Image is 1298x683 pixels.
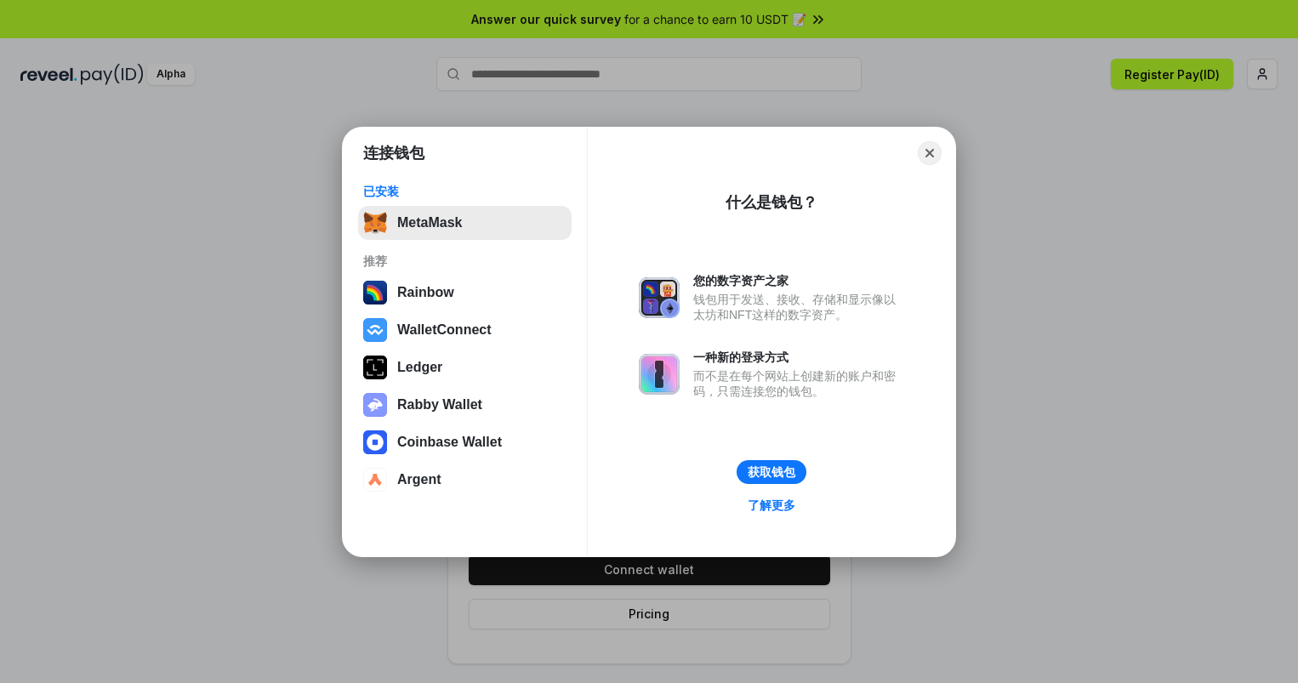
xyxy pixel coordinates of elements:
button: Close [918,141,942,165]
img: svg+xml,%3Csvg%20width%3D%2228%22%20height%3D%2228%22%20viewBox%3D%220%200%2028%2028%22%20fill%3D... [363,430,387,454]
div: Rainbow [397,285,454,300]
button: WalletConnect [358,313,572,347]
div: 一种新的登录方式 [693,350,904,365]
img: svg+xml,%3Csvg%20xmlns%3D%22http%3A%2F%2Fwww.w3.org%2F2000%2Fsvg%22%20fill%3D%22none%22%20viewBox... [639,277,680,318]
button: Rabby Wallet [358,388,572,422]
div: 已安装 [363,184,566,199]
button: Rainbow [358,276,572,310]
img: svg+xml,%3Csvg%20xmlns%3D%22http%3A%2F%2Fwww.w3.org%2F2000%2Fsvg%22%20fill%3D%22none%22%20viewBox... [639,354,680,395]
div: MetaMask [397,215,462,231]
div: 您的数字资产之家 [693,273,904,288]
img: svg+xml,%3Csvg%20width%3D%2228%22%20height%3D%2228%22%20viewBox%3D%220%200%2028%2028%22%20fill%3D... [363,318,387,342]
button: Ledger [358,350,572,384]
button: 获取钱包 [737,460,806,484]
div: 了解更多 [748,498,795,513]
div: 获取钱包 [748,464,795,480]
img: svg+xml,%3Csvg%20xmlns%3D%22http%3A%2F%2Fwww.w3.org%2F2000%2Fsvg%22%20width%3D%2228%22%20height%3... [363,356,387,379]
div: 而不是在每个网站上创建新的账户和密码，只需连接您的钱包。 [693,368,904,399]
a: 了解更多 [737,494,806,516]
h1: 连接钱包 [363,143,424,163]
button: Argent [358,463,572,497]
div: 什么是钱包？ [726,192,817,213]
div: WalletConnect [397,322,492,338]
img: svg+xml,%3Csvg%20width%3D%22120%22%20height%3D%22120%22%20viewBox%3D%220%200%20120%20120%22%20fil... [363,281,387,305]
div: Rabby Wallet [397,397,482,413]
img: svg+xml,%3Csvg%20width%3D%2228%22%20height%3D%2228%22%20viewBox%3D%220%200%2028%2028%22%20fill%3D... [363,468,387,492]
button: Coinbase Wallet [358,425,572,459]
img: svg+xml,%3Csvg%20xmlns%3D%22http%3A%2F%2Fwww.w3.org%2F2000%2Fsvg%22%20fill%3D%22none%22%20viewBox... [363,393,387,417]
div: 推荐 [363,253,566,269]
img: svg+xml,%3Csvg%20fill%3D%22none%22%20height%3D%2233%22%20viewBox%3D%220%200%2035%2033%22%20width%... [363,211,387,235]
button: MetaMask [358,206,572,240]
div: 钱包用于发送、接收、存储和显示像以太坊和NFT这样的数字资产。 [693,292,904,322]
div: Coinbase Wallet [397,435,502,450]
div: Argent [397,472,441,487]
div: Ledger [397,360,442,375]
